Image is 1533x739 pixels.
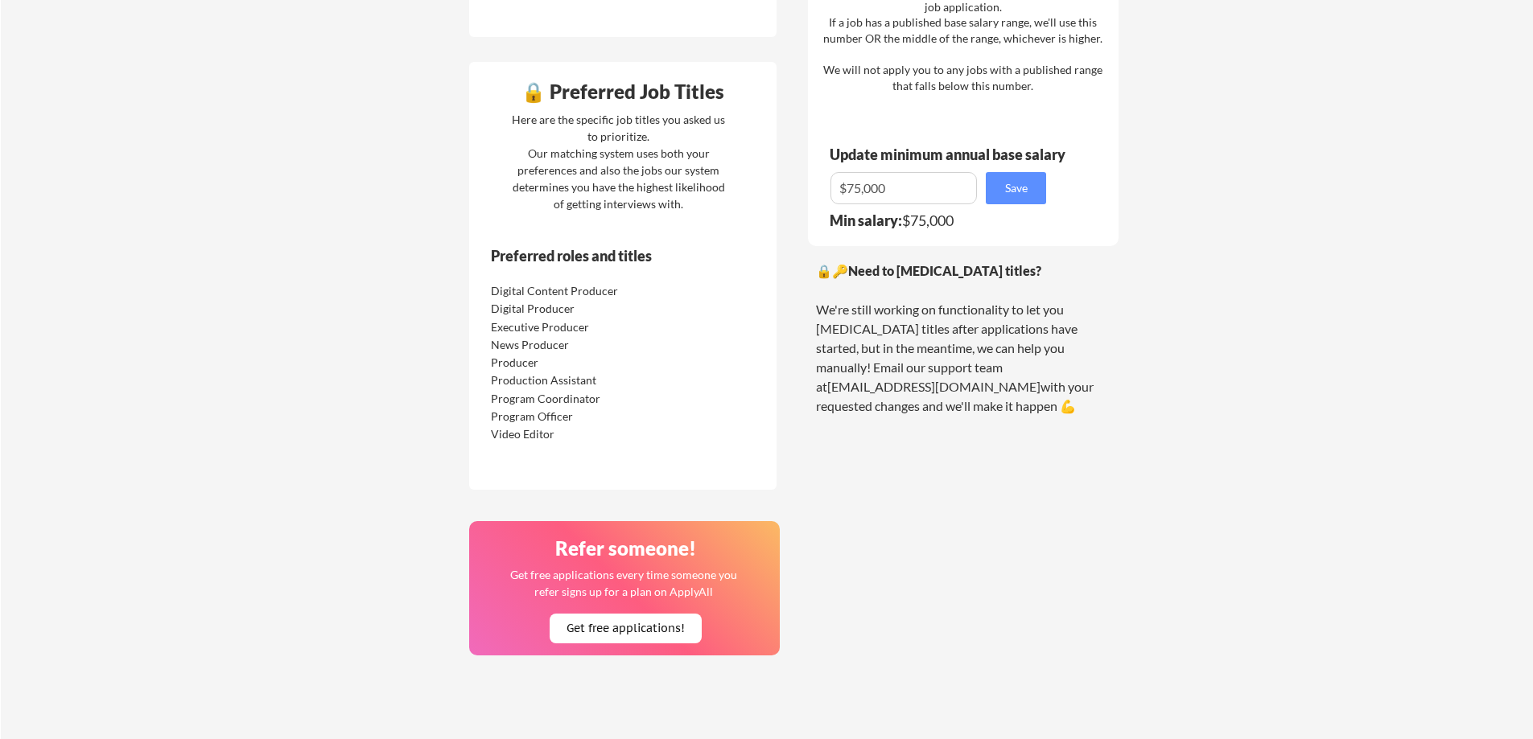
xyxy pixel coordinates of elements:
[491,337,661,353] div: News Producer
[491,301,661,317] div: Digital Producer
[830,213,1057,228] div: $75,000
[491,426,661,442] div: Video Editor
[830,172,977,204] input: E.g. $100,000
[491,283,661,299] div: Digital Content Producer
[491,248,710,263] div: Preferred roles and titles
[848,263,1041,278] strong: Need to [MEDICAL_DATA] titles?
[508,111,729,212] div: Here are the specific job titles you asked us to prioritize. Our matching system uses both your p...
[491,372,661,388] div: Production Assistant
[550,614,702,643] button: Get free applications!
[830,211,902,229] strong: Min salary:
[491,409,661,425] div: Program Officer
[816,261,1111,416] div: 🔒🔑 We're still working on functionality to let you [MEDICAL_DATA] titles after applications have ...
[491,355,661,371] div: Producer
[491,391,661,407] div: Program Coordinator
[827,379,1041,394] a: [EMAIL_ADDRESS][DOMAIN_NAME]
[986,172,1046,204] button: Save
[473,82,773,101] div: 🔒 Preferred Job Titles
[491,319,661,335] div: Executive Producer
[509,566,738,600] div: Get free applications every time someone you refer signs up for a plan on ApplyAll
[830,147,1071,162] div: Update minimum annual base salary
[476,539,775,558] div: Refer someone!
